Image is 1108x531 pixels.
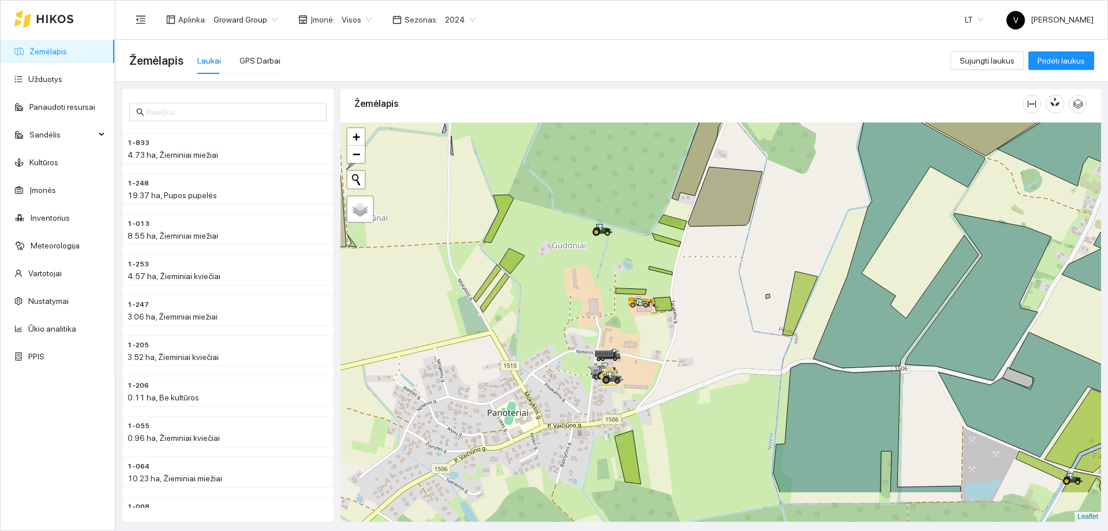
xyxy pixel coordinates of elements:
[445,11,476,28] span: 2024
[310,13,335,26] span: Įmonė :
[128,259,149,270] span: 1-253
[214,11,278,28] span: Groward Group
[129,8,152,31] button: menu-fold
[1028,56,1094,65] a: Pridėti laukus
[31,241,80,250] a: Meteorologija
[128,299,149,310] span: 1-247
[128,380,149,391] span: 1-206
[128,502,149,513] span: 1-008
[178,13,207,26] span: Aplinka :
[1028,51,1094,70] button: Pridėti laukus
[128,178,149,189] span: 1-248
[128,393,199,402] span: 0.11 ha, Be kultūros
[347,146,365,163] a: Zoom out
[1023,95,1041,113] button: column-width
[136,108,144,116] span: search
[298,15,308,24] span: shop
[28,269,62,278] a: Vartotojai
[147,106,320,118] input: Paieška
[128,421,149,432] span: 1-055
[1077,513,1098,521] a: Leaflet
[29,102,95,112] a: Panaudoti resursai
[128,150,218,159] span: 4.73 ha, Žieminiai miežiai
[28,75,62,84] a: Užduotys
[28,324,76,333] a: Ūkio analitika
[1013,11,1019,29] span: V
[128,461,149,472] span: 1-064
[136,14,146,25] span: menu-fold
[1023,99,1040,109] span: column-width
[353,129,360,144] span: +
[128,474,222,483] span: 10.23 ha, Žieminiai miežiai
[128,231,218,240] span: 8.55 ha, Žieminiai miežiai
[128,433,220,443] span: 0.96 ha, Žieminiai kviečiai
[28,296,69,306] a: Nustatymai
[347,171,365,188] button: Initiate a new search
[950,56,1024,65] a: Sujungti laukus
[347,128,365,146] a: Zoom in
[950,51,1024,70] button: Sujungti laukus
[1006,15,1094,24] span: [PERSON_NAME]
[342,11,372,28] span: Visos
[1038,54,1085,67] span: Pridėti laukus
[128,352,219,362] span: 3.52 ha, Žieminiai kviečiai
[129,51,184,70] span: Žemėlapis
[29,47,67,56] a: Žemėlapis
[28,352,44,361] a: PPIS
[128,272,220,281] span: 4.57 ha, Žieminiai kviečiai
[29,123,95,146] span: Sandėlis
[239,54,280,67] div: GPS Darbai
[29,158,58,167] a: Kultūros
[166,15,175,24] span: layout
[960,54,1015,67] span: Sujungti laukus
[128,191,217,200] span: 19.37 ha, Pupos pupelės
[31,213,70,222] a: Inventorius
[128,340,149,351] span: 1-205
[128,218,149,229] span: 1-013
[405,13,438,26] span: Sezonas :
[128,138,149,148] span: 1-833
[965,11,983,28] span: LT
[197,54,221,67] div: Laukai
[347,196,373,222] a: Layers
[354,87,1023,120] div: Žemėlapis
[128,312,218,321] span: 3.06 ha, Žieminiai miežiai
[392,15,402,24] span: calendar
[353,147,360,161] span: −
[29,185,56,195] a: Įmonės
